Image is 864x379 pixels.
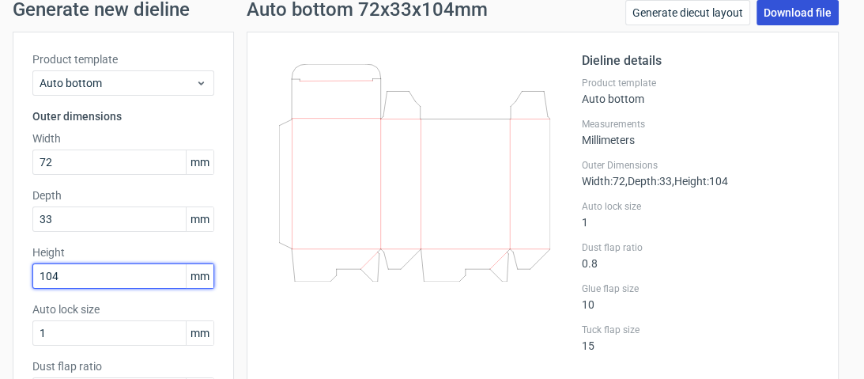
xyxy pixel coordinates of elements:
label: Dust flap ratio [32,358,214,374]
label: Height [32,244,214,260]
span: mm [186,207,213,231]
label: Product template [582,77,819,89]
label: Tuck flap size [582,324,819,336]
div: 10 [582,282,819,311]
label: Measurements [582,118,819,131]
div: Auto bottom [582,77,819,105]
span: Auto bottom [40,75,195,91]
span: Width : 72 [582,175,625,188]
span: , Height : 104 [672,175,728,188]
label: Auto lock size [32,301,214,317]
span: mm [186,150,213,174]
span: mm [186,264,213,288]
span: mm [186,321,213,345]
span: , Depth : 33 [625,175,672,188]
h2: Dieline details [582,51,819,70]
div: 0.8 [582,241,819,270]
div: 15 [582,324,819,352]
label: Outer Dimensions [582,159,819,172]
label: Dust flap ratio [582,241,819,254]
h3: Outer dimensions [32,108,214,124]
div: Millimeters [582,118,819,146]
label: Depth [32,188,214,203]
label: Width [32,131,214,146]
label: Glue flap size [582,282,819,295]
label: Auto lock size [582,200,819,213]
div: 1 [582,200,819,229]
label: Product template [32,51,214,67]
